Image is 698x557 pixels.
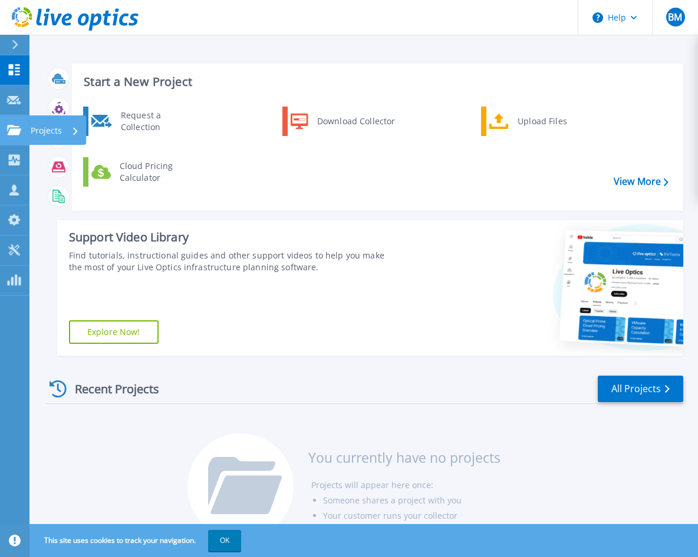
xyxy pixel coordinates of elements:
a: View More [614,176,669,187]
button: OK [208,530,241,551]
a: Cloud Pricing Calculator [83,157,204,187]
li: Projects will appear here once: [311,478,501,493]
p: Projects [31,115,62,146]
a: Upload Files [481,107,602,136]
h3: Start a New Project [84,75,668,88]
div: Cloud Pricing Calculator [114,160,201,184]
span: This site uses cookies to track your navigation. [32,530,241,551]
div: Recent Projects [45,374,175,403]
div: Support Video Library [69,230,393,245]
div: Upload Files [512,110,599,133]
h3: You currently have no projects [308,451,501,464]
div: Download Collector [311,110,400,133]
li: Someone shares a project with you [323,493,501,508]
a: Request a Collection [83,107,204,136]
li: Your customer runs your collector [323,508,501,523]
a: Download Collector [282,107,403,136]
a: Explore Now! [69,320,159,344]
div: Request a Collection [115,110,201,133]
a: All Projects [598,376,683,402]
div: Find tutorials, instructional guides and other support videos to help you make the most of your L... [69,250,393,273]
span: BM [668,12,682,22]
